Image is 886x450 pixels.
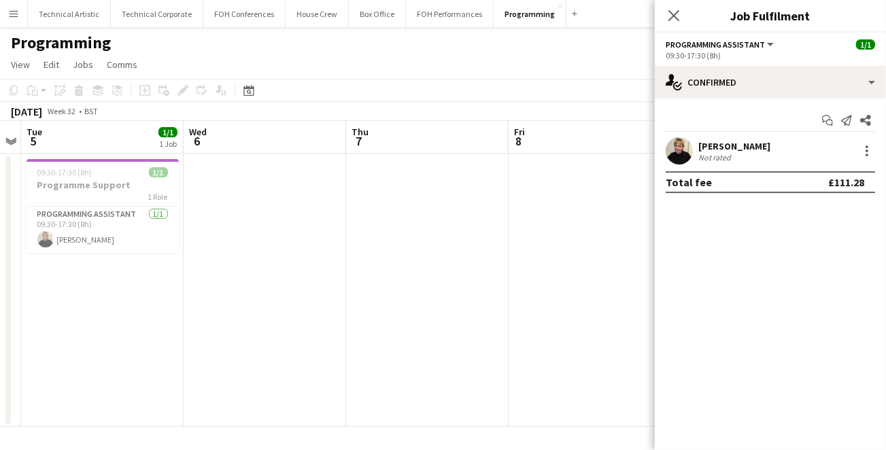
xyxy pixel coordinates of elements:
[84,106,98,116] div: BST
[111,1,203,27] button: Technical Corporate
[27,207,179,253] app-card-role: Programming Assistant1/109:30-17:30 (8h)[PERSON_NAME]
[24,133,42,149] span: 5
[5,56,35,73] a: View
[666,39,765,50] span: Programming Assistant
[666,50,875,60] div: 09:30-17:30 (8h)
[828,175,864,189] div: £111.28
[159,139,177,149] div: 1 Job
[856,39,875,50] span: 1/1
[203,1,286,27] button: FOH Conferences
[149,167,168,177] span: 1/1
[158,127,177,137] span: 1/1
[107,58,137,71] span: Comms
[512,133,525,149] span: 8
[37,167,92,177] span: 09:30-17:30 (8h)
[349,1,406,27] button: Box Office
[148,192,168,202] span: 1 Role
[494,1,566,27] button: Programming
[698,140,770,152] div: [PERSON_NAME]
[655,66,886,99] div: Confirmed
[514,126,525,138] span: Fri
[352,126,369,138] span: Thu
[655,7,886,24] h3: Job Fulfilment
[45,106,79,116] span: Week 32
[666,175,712,189] div: Total fee
[698,152,734,162] div: Not rated
[27,159,179,253] app-job-card: 09:30-17:30 (8h)1/1Programme Support1 RoleProgramming Assistant1/109:30-17:30 (8h)[PERSON_NAME]
[27,179,179,191] h3: Programme Support
[11,105,42,118] div: [DATE]
[101,56,143,73] a: Comms
[67,56,99,73] a: Jobs
[406,1,494,27] button: FOH Performances
[666,39,776,50] button: Programming Assistant
[28,1,111,27] button: Technical Artistic
[187,133,207,149] span: 6
[189,126,207,138] span: Wed
[27,126,42,138] span: Tue
[11,58,30,71] span: View
[44,58,59,71] span: Edit
[11,33,111,53] h1: Programming
[38,56,65,73] a: Edit
[73,58,93,71] span: Jobs
[350,133,369,149] span: 7
[286,1,349,27] button: House Crew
